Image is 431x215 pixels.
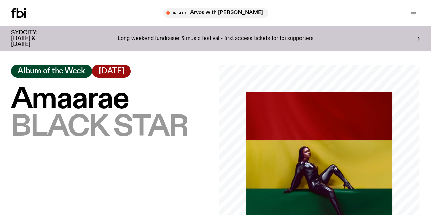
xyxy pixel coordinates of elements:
p: Long weekend fundraiser & music festival - first access tickets for fbi supporters [118,36,314,42]
button: On AirArvos with [PERSON_NAME] [163,8,268,18]
span: [DATE] [99,67,124,75]
span: BLACK STAR [11,112,188,142]
span: Amaarae [11,84,129,115]
h3: SYDCITY: [DATE] & [DATE] [11,30,55,47]
span: Album of the Week [18,67,85,75]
